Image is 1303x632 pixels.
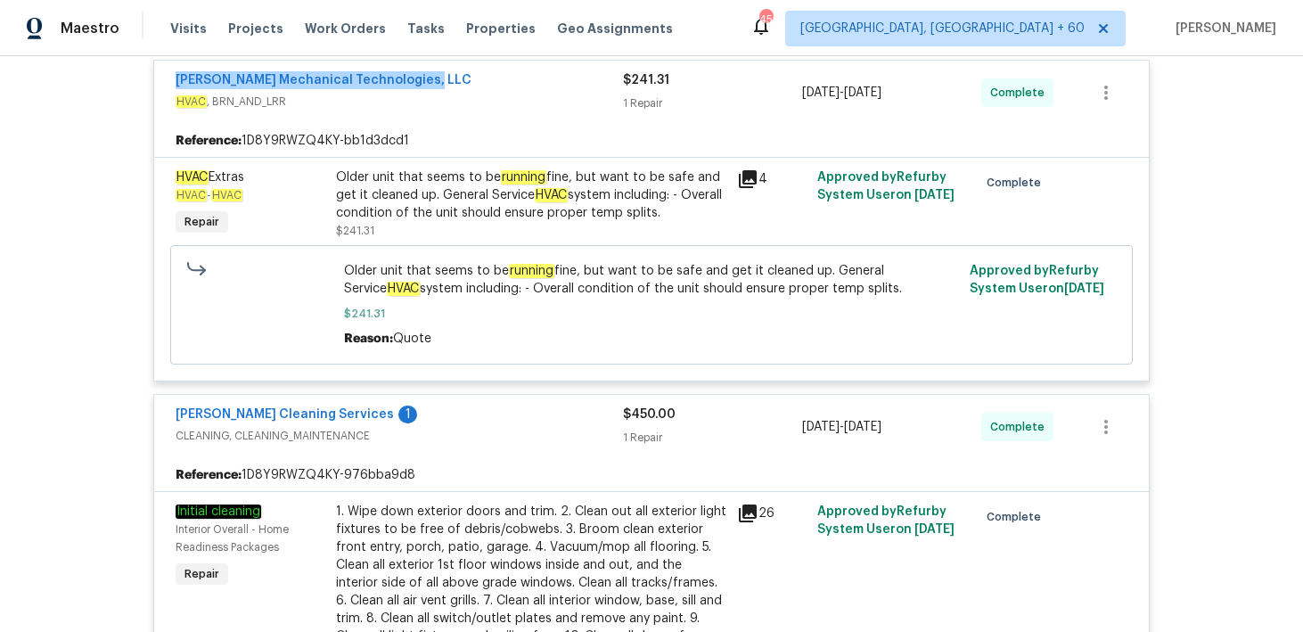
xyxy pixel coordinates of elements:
[211,189,242,201] em: HVAC
[990,84,1052,102] span: Complete
[817,505,955,536] span: Approved by Refurby System User on
[176,190,242,201] span: -
[177,213,226,231] span: Repair
[336,226,374,236] span: $241.31
[623,408,676,421] span: $450.00
[817,171,955,201] span: Approved by Refurby System User on
[176,170,244,185] span: Extras
[987,508,1048,526] span: Complete
[987,174,1048,192] span: Complete
[501,170,546,185] em: running
[336,168,726,222] div: Older unit that seems to be fine, but want to be safe and get it cleaned up. General Service syst...
[176,466,242,484] b: Reference:
[407,22,445,35] span: Tasks
[844,421,881,433] span: [DATE]
[228,20,283,37] span: Projects
[170,20,207,37] span: Visits
[737,168,807,190] div: 4
[802,86,840,99] span: [DATE]
[176,189,207,201] em: HVAC
[623,94,802,112] div: 1 Repair
[154,459,1149,491] div: 1D8Y9RWZQ4KY-976bba9d8
[623,74,669,86] span: $241.31
[802,421,840,433] span: [DATE]
[1064,283,1104,295] span: [DATE]
[1168,20,1276,37] span: [PERSON_NAME]
[176,93,623,111] span: , BRN_AND_LRR
[176,408,394,421] a: [PERSON_NAME] Cleaning Services
[344,305,960,323] span: $241.31
[176,524,289,553] span: Interior Overall - Home Readiness Packages
[802,84,881,102] span: -
[914,523,955,536] span: [DATE]
[176,427,623,445] span: CLEANING, CLEANING_MAINTENANCE
[802,418,881,436] span: -
[176,95,207,108] em: HVAC
[759,11,772,29] div: 453
[737,503,807,524] div: 26
[154,125,1149,157] div: 1D8Y9RWZQ4KY-bb1d3dcd1
[970,265,1104,295] span: Approved by Refurby System User on
[176,132,242,150] b: Reference:
[557,20,673,37] span: Geo Assignments
[305,20,386,37] span: Work Orders
[990,418,1052,436] span: Complete
[344,262,960,298] span: Older unit that seems to be fine, but want to be safe and get it cleaned up. General Service syst...
[393,332,431,345] span: Quote
[61,20,119,37] span: Maestro
[398,406,417,423] div: 1
[623,429,802,447] div: 1 Repair
[914,189,955,201] span: [DATE]
[387,282,420,296] em: HVAC
[535,188,568,202] em: HVAC
[800,20,1085,37] span: [GEOGRAPHIC_DATA], [GEOGRAPHIC_DATA] + 60
[844,86,881,99] span: [DATE]
[176,505,261,519] em: Initial cleaning
[176,74,471,86] a: [PERSON_NAME] Mechanical Technologies, LLC
[466,20,536,37] span: Properties
[176,170,209,185] em: HVAC
[344,332,393,345] span: Reason:
[509,264,554,278] em: running
[177,565,226,583] span: Repair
